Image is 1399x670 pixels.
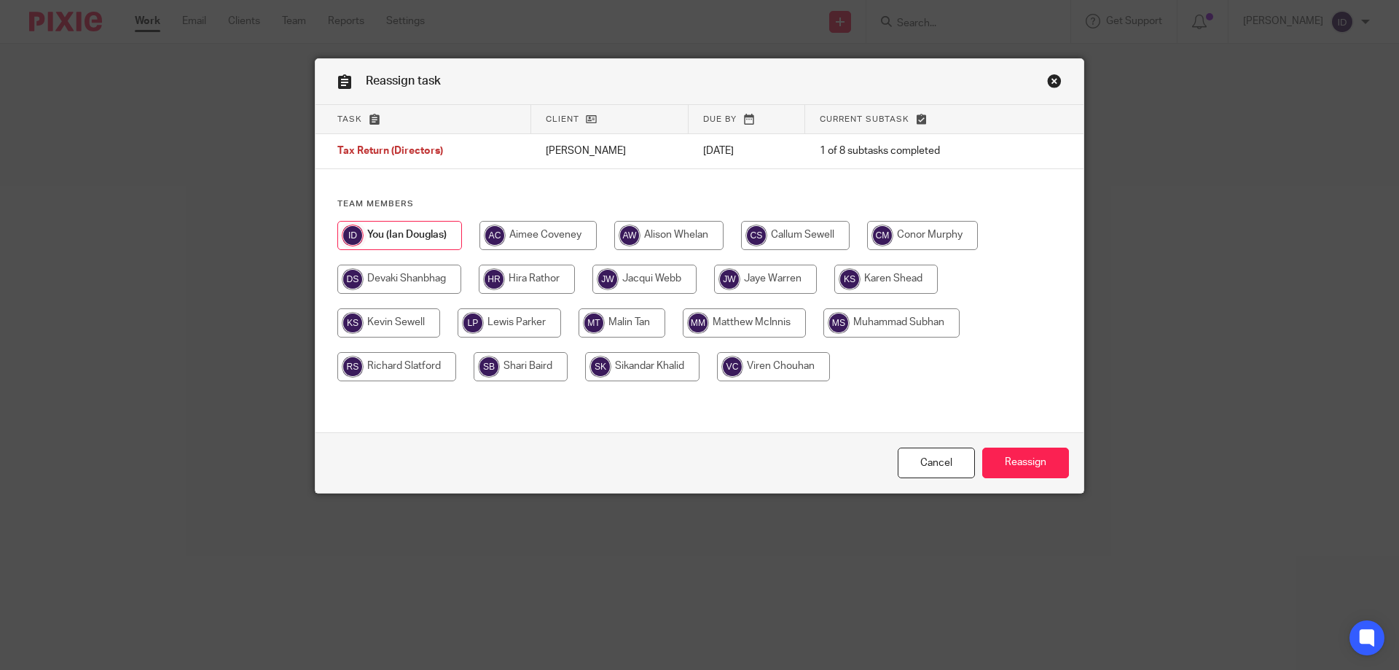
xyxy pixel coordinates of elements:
p: [DATE] [703,144,791,158]
span: Tax Return (Directors) [337,147,443,157]
a: Close this dialog window [898,448,975,479]
span: Task [337,115,362,123]
p: [PERSON_NAME] [546,144,674,158]
span: Reassign task [366,75,441,87]
input: Reassign [982,448,1069,479]
h4: Team members [337,198,1062,210]
span: Current subtask [820,115,909,123]
span: Client [546,115,579,123]
span: Due by [703,115,737,123]
td: 1 of 8 subtasks completed [805,134,1021,169]
a: Close this dialog window [1047,74,1062,93]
